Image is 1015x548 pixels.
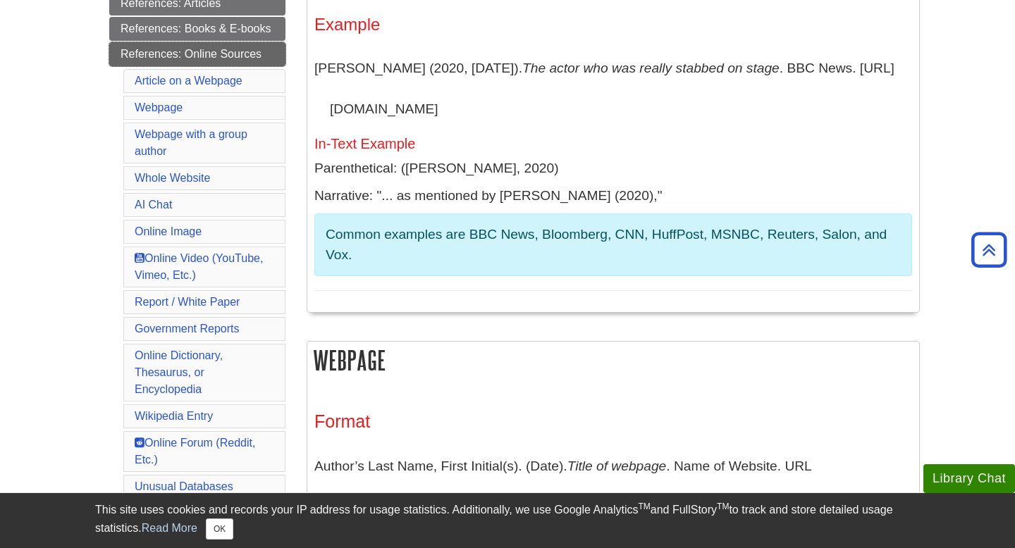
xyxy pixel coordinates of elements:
a: Webpage [135,101,183,113]
p: Common examples are BBC News, Bloomberg, CNN, HuffPost, MSNBC, Reuters, Salon, and Vox. [326,225,901,266]
p: Author’s Last Name, First Initial(s). (Date). . Name of Website. URL [314,446,912,487]
button: Library Chat [923,464,1015,493]
a: References: Online Sources [109,42,285,66]
h5: In-Text Example [314,136,912,151]
h2: Webpage [307,342,919,379]
a: Online Dictionary, Thesaurus, or Encyclopedia [135,349,223,395]
div: This site uses cookies and records your IP address for usage statistics. Additionally, we use Goo... [95,502,920,540]
a: AI Chat [135,199,172,211]
a: Read More [142,522,197,534]
a: Unusual Databases [135,480,233,492]
i: Title of webpage [567,459,667,473]
a: Whole Website [135,172,210,184]
p: [PERSON_NAME] (2020, [DATE]). . BBC News. [URL][DOMAIN_NAME] [314,48,912,129]
sup: TM [717,502,729,511]
p: Parenthetical: ([PERSON_NAME], 2020) [314,158,912,179]
a: Wikipedia Entry [135,410,213,422]
a: Online Video (YouTube, Vimeo, Etc.) [135,252,263,281]
a: Government Reports [135,323,240,335]
a: Back to Top [966,240,1011,259]
p: Narrative: "... as mentioned by [PERSON_NAME] (2020)," [314,186,912,206]
button: Close [206,518,233,540]
a: Online Forum (Reddit, Etc.) [135,437,255,466]
a: References: Books & E-books [109,17,285,41]
a: Webpage with a group author [135,128,247,157]
i: The actor who was really stabbed on stage [522,61,780,75]
h4: Example [314,15,912,34]
a: Online Image [135,225,202,237]
h3: Format [314,411,912,432]
a: Report / White Paper [135,296,240,308]
sup: TM [638,502,650,511]
a: Article on a Webpage [135,75,242,87]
